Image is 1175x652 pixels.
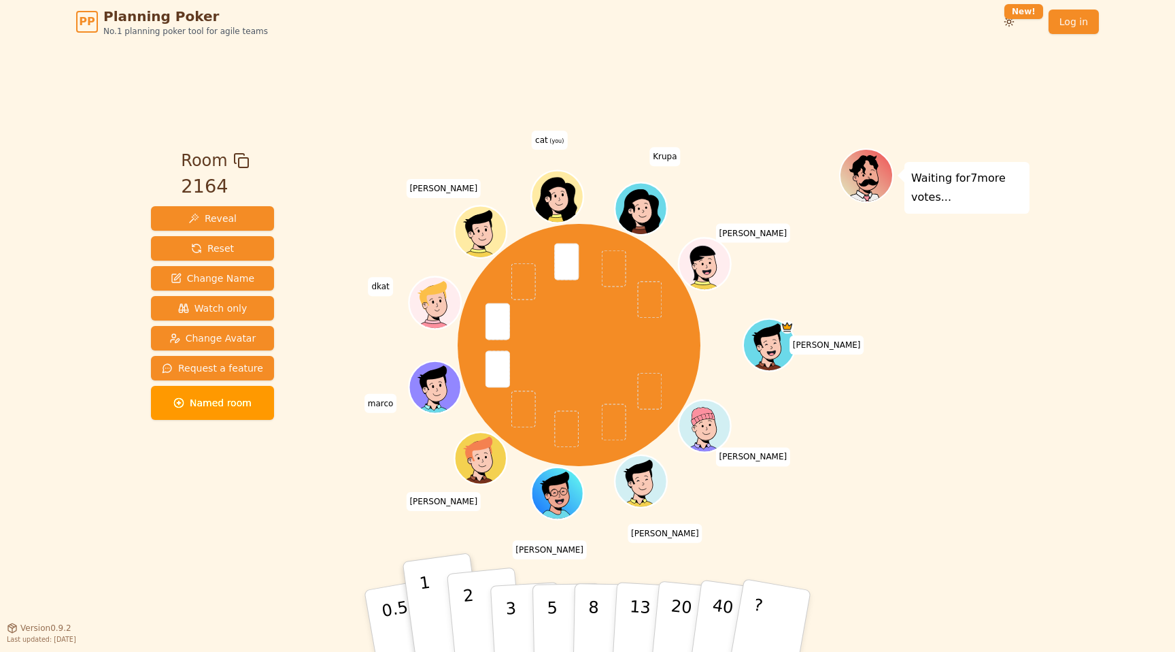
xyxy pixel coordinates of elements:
[79,14,95,30] span: PP
[997,10,1021,34] button: New!
[789,336,864,355] span: Click to change your name
[1004,4,1043,19] div: New!
[548,138,564,144] span: (you)
[173,396,252,410] span: Named room
[7,623,71,634] button: Version0.9.2
[368,277,392,296] span: Click to change your name
[716,448,791,467] span: Click to change your name
[76,7,268,37] a: PPPlanning PokerNo.1 planning poker tool for agile teams
[406,179,481,198] span: Click to change your name
[533,172,582,221] button: Click to change your avatar
[7,636,76,643] span: Last updated: [DATE]
[151,206,274,231] button: Reveal
[178,301,248,315] span: Watch only
[911,169,1023,207] p: Waiting for 7 more votes...
[716,224,791,243] span: Click to change your name
[512,540,587,559] span: Click to change your name
[364,394,397,413] span: Click to change your name
[103,26,268,37] span: No.1 planning poker tool for agile teams
[103,7,268,26] span: Planning Poker
[1049,10,1099,34] a: Log in
[20,623,71,634] span: Version 0.9.2
[151,296,274,321] button: Watch only
[181,173,249,201] div: 2164
[171,272,254,285] span: Change Name
[169,331,256,345] span: Change Avatar
[406,492,481,511] span: Click to change your name
[151,386,274,420] button: Named room
[649,147,680,166] span: Click to change your name
[188,212,237,225] span: Reveal
[418,573,439,647] p: 1
[532,131,567,150] span: Click to change your name
[151,236,274,261] button: Reset
[628,524,702,543] span: Click to change your name
[151,326,274,351] button: Change Avatar
[162,361,263,375] span: Request a feature
[781,321,794,333] span: shrutee is the host
[151,356,274,380] button: Request a feature
[181,148,227,173] span: Room
[191,242,234,255] span: Reset
[151,266,274,291] button: Change Name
